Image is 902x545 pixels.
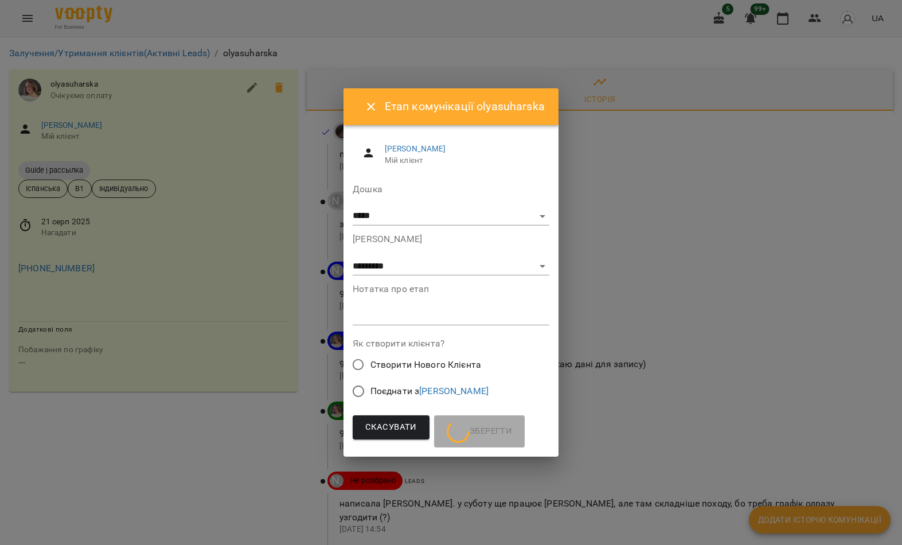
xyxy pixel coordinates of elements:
[419,386,489,396] a: [PERSON_NAME]
[385,144,446,153] a: [PERSON_NAME]
[370,358,481,372] span: Створити Нового Клієнта
[353,185,549,194] label: Дошка
[353,339,549,348] label: Як створити клієнта?
[357,93,385,120] button: Close
[385,98,545,115] h6: Етап комунікації olyasuharska
[353,285,549,294] label: Нотатка про етап
[370,384,489,398] span: Поєднати з
[365,420,417,435] span: Скасувати
[353,415,429,439] button: Скасувати
[385,155,540,166] span: Мій клієнт
[353,235,549,244] label: [PERSON_NAME]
